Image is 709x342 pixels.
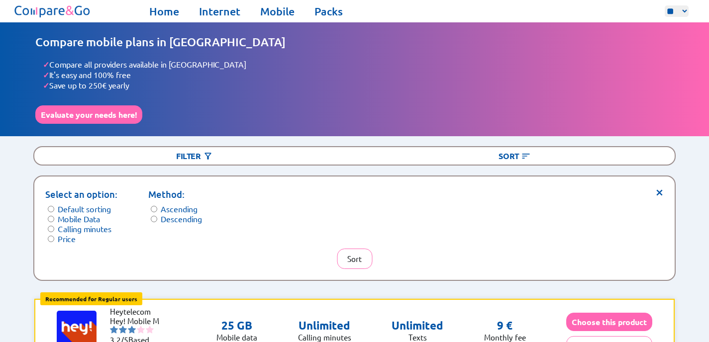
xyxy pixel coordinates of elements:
[35,35,674,49] h1: Compare mobile plans in [GEOGRAPHIC_DATA]
[43,59,674,70] li: Compare all providers available in [GEOGRAPHIC_DATA]
[216,333,257,342] p: Mobile data
[203,151,213,161] img: Button open the filtering menu
[355,147,675,165] div: Sort
[35,105,142,124] button: Evaluate your needs here!
[337,249,372,269] button: Sort
[146,326,154,334] img: starnr5
[392,333,443,342] p: Texts
[45,187,117,201] p: Select an option:
[566,317,652,327] a: Choose this product
[161,214,202,224] label: Descending
[110,326,118,334] img: starnr1
[45,295,137,303] b: Recommended for Regular users
[58,204,111,214] label: Default sorting
[161,204,198,214] label: Ascending
[655,187,664,195] span: ×
[58,234,76,244] label: Price
[199,4,240,18] a: Internet
[137,326,145,334] img: starnr4
[566,313,652,331] button: Choose this product
[43,59,49,70] span: ✓
[260,4,295,18] a: Mobile
[298,333,351,342] p: Calling minutes
[497,319,512,333] p: 9 €
[149,4,179,18] a: Home
[314,4,343,18] a: Packs
[216,319,257,333] p: 25 GB
[119,326,127,334] img: starnr2
[34,147,354,165] div: Filter
[298,319,351,333] p: Unlimited
[43,70,49,80] span: ✓
[43,80,49,90] span: ✓
[12,2,93,20] img: Logo of Compare&Go
[43,70,674,80] li: It's easy and 100% free
[484,333,526,342] p: Monthly fee
[392,319,443,333] p: Unlimited
[110,307,170,316] li: Heytelecom
[43,80,674,90] li: Save up to 250€ yearly
[110,316,170,326] li: Hey! Mobile M
[58,214,100,224] label: Mobile Data
[128,326,136,334] img: starnr3
[148,187,202,201] p: Method:
[521,151,531,161] img: Button open the sorting menu
[58,224,111,234] label: Calling minutes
